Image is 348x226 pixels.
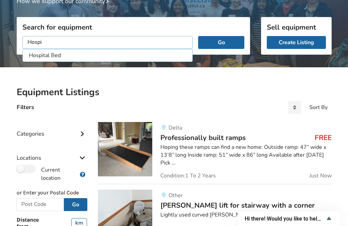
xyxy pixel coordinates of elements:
h3: Search for equipment [22,23,244,32]
input: Post Code [16,198,64,211]
span: Just Now [309,173,332,178]
div: Locations [17,141,87,165]
div: Categories [17,117,87,141]
li: Hospital Bed [24,50,191,61]
button: Show survey - Hi there! Would you like to help us improve AssistList? [245,214,333,223]
span: Professionally built ramps [160,133,246,142]
div: Hoping these ramps can find a new home: Outside ramp: 47” wide x 13’8” long Inside ramp: 51” wide... [160,143,331,167]
img: mobility-professionally built ramps [98,122,152,176]
span: Hi there! Would you like to help us improve AssistList? [245,215,325,222]
a: Create Listing [267,36,326,49]
span: Other [169,192,183,199]
h3: FREE [315,133,332,142]
div: Lightly used curved [PERSON_NAME] lift. [160,211,331,219]
span: [PERSON_NAME] lift for stairway with a corner [160,201,315,210]
a: mobility-professionally built rampsDeltaProfessionally built rampsFREEHoping these ramps can find... [98,122,331,184]
h3: $1200 [311,210,332,219]
input: I am looking for... [22,36,193,49]
button: Go [198,36,244,49]
button: Go [64,198,87,211]
label: Current location [17,165,76,182]
h4: Filters [17,103,34,111]
div: Sort By [309,105,328,110]
span: Condition: 1 To 2 Years [160,173,216,178]
span: Delta [169,124,182,132]
h3: Sell equipment [267,23,326,32]
p: or Enter your Postal Code [17,189,87,197]
h2: Equipment Listings [17,86,332,98]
